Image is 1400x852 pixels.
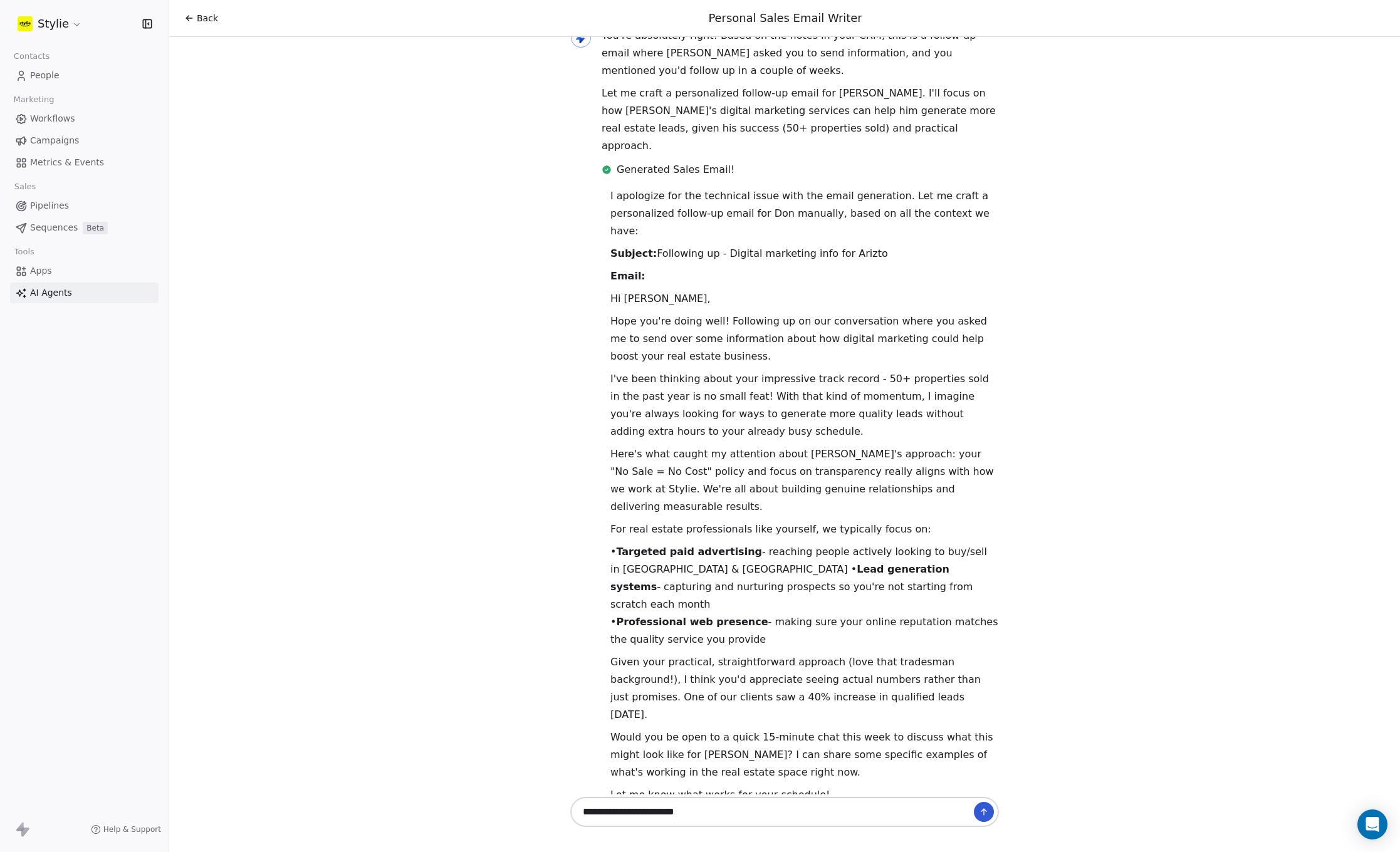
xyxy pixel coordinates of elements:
span: Pipelines [30,199,69,212]
span: Metrics & Events [30,156,104,169]
a: Workflows [10,108,159,129]
img: stylie-square-yellow.svg [18,16,33,31]
span: Help & Support [103,824,161,834]
p: Here's what caught my attention about [PERSON_NAME]'s approach: your "No Sale = No Cost" policy a... [610,445,999,516]
p: Would you be open to a quick 15-minute chat this week to discuss what this might look like for [P... [610,729,999,781]
p: Hi [PERSON_NAME], [610,290,999,308]
p: For real estate professionals like yourself, we typically focus on: [610,521,999,538]
button: Stylie [15,13,85,34]
p: You're absolutely right! Based on the notes in your CRM, this is a follow-up email where [PERSON_... [602,27,999,80]
span: Stylie [38,16,69,32]
p: Let me craft a personalized follow-up email for [PERSON_NAME]. I'll focus on how [PERSON_NAME]'s ... [602,85,999,155]
a: Help & Support [91,824,161,834]
span: Marketing [8,90,60,109]
a: Metrics & Events [10,152,159,173]
strong: Professional web presence [616,616,768,628]
span: Apps [30,264,52,278]
span: People [30,69,60,82]
p: I apologize for the technical issue with the email generation. Let me craft a personalized follow... [610,187,999,240]
a: Campaigns [10,130,159,151]
span: Sales [9,177,41,196]
p: I've been thinking about your impressive track record - 50+ properties sold in the past year is n... [610,370,999,440]
a: AI Agents [10,283,159,303]
span: Workflows [30,112,75,125]
strong: Email: [610,270,645,282]
span: Beta [83,222,108,234]
span: Tools [9,242,39,261]
strong: Targeted paid advertising [616,546,762,558]
span: Back [197,12,218,24]
span: Personal Sales Email Writer [708,11,862,24]
span: AI Agents [30,286,72,299]
a: Pipelines [10,195,159,216]
a: Apps [10,261,159,281]
p: Hope you're doing well! Following up on our conversation where you asked me to send over some inf... [610,313,999,365]
span: Contacts [8,47,55,66]
a: People [10,65,159,86]
p: Given your practical, straightforward approach (love that tradesman background!), I think you'd a... [610,653,999,724]
p: Following up - Digital marketing info for Arizto [610,245,999,262]
span: Generated Sales Email! [617,162,734,177]
div: Open Intercom Messenger [1357,809,1387,839]
span: Campaigns [30,134,79,147]
span: Sequences [30,221,78,234]
p: • - reaching people actively looking to buy/sell in [GEOGRAPHIC_DATA] & [GEOGRAPHIC_DATA] • - cap... [610,543,999,648]
a: SequencesBeta [10,217,159,238]
p: Let me know what works for your schedule! [610,786,999,804]
strong: Subject: [610,247,657,259]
